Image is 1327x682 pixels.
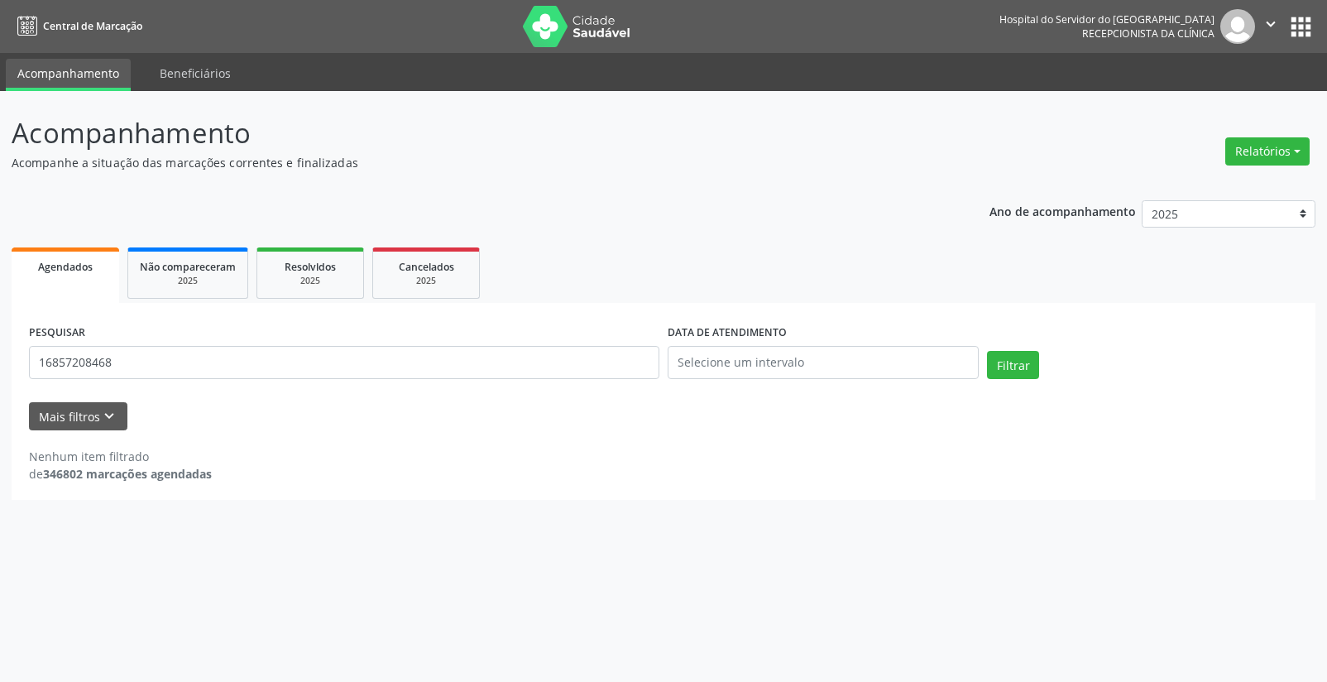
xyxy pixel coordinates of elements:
[1255,9,1286,44] button: 
[999,12,1214,26] div: Hospital do Servidor do [GEOGRAPHIC_DATA]
[148,59,242,88] a: Beneficiários
[668,346,979,379] input: Selecione um intervalo
[1286,12,1315,41] button: apps
[12,113,924,154] p: Acompanhamento
[29,346,659,379] input: Nome, código do beneficiário ou CPF
[385,275,467,287] div: 2025
[140,275,236,287] div: 2025
[12,154,924,171] p: Acompanhe a situação das marcações correntes e finalizadas
[140,260,236,274] span: Não compareceram
[6,59,131,91] a: Acompanhamento
[269,275,352,287] div: 2025
[399,260,454,274] span: Cancelados
[12,12,142,40] a: Central de Marcação
[987,351,1039,379] button: Filtrar
[29,465,212,483] div: de
[38,260,93,274] span: Agendados
[29,320,85,346] label: PESQUISAR
[29,448,212,465] div: Nenhum item filtrado
[1225,137,1310,166] button: Relatórios
[668,320,787,346] label: DATA DE ATENDIMENTO
[29,402,127,431] button: Mais filtroskeyboard_arrow_down
[43,466,212,482] strong: 346802 marcações agendadas
[989,200,1136,221] p: Ano de acompanhamento
[1262,15,1280,33] i: 
[43,19,142,33] span: Central de Marcação
[285,260,336,274] span: Resolvidos
[1220,9,1255,44] img: img
[1082,26,1214,41] span: Recepcionista da clínica
[100,407,118,425] i: keyboard_arrow_down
